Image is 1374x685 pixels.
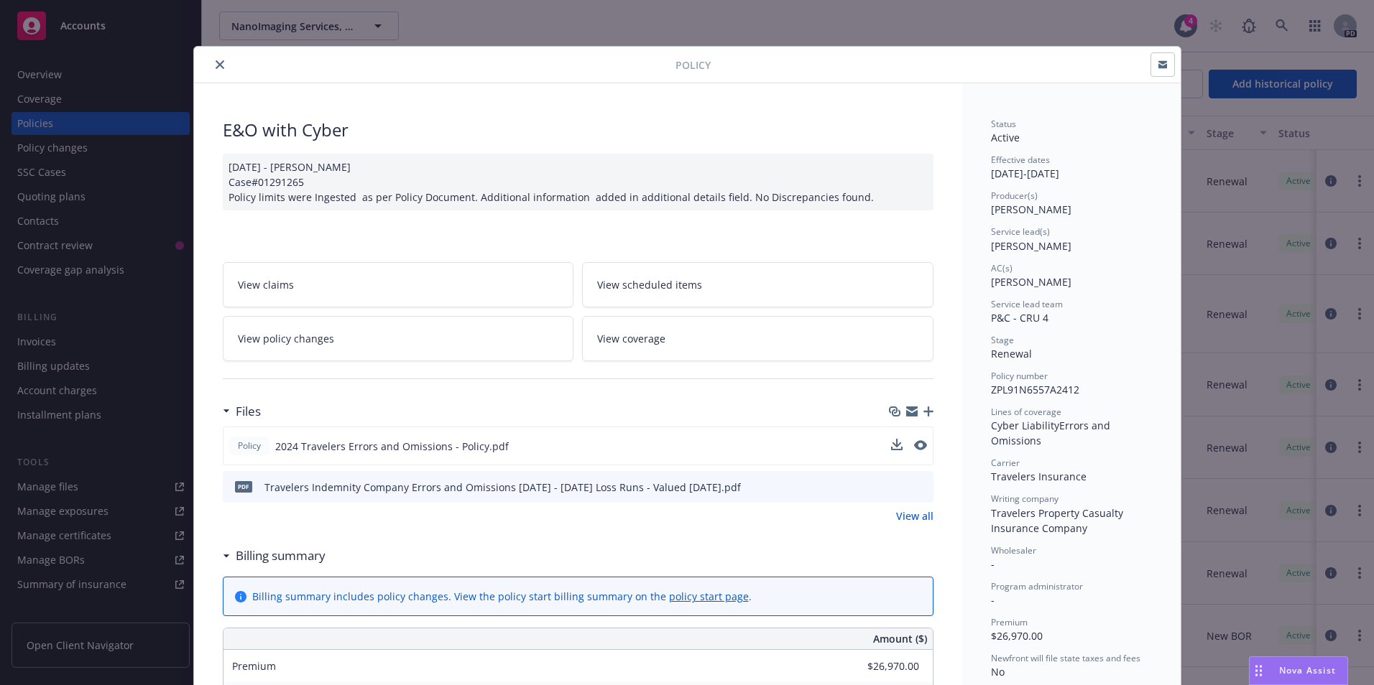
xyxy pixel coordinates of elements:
[914,440,927,450] button: preview file
[676,57,711,73] span: Policy
[991,275,1071,289] span: [PERSON_NAME]
[232,659,276,673] span: Premium
[669,590,749,603] a: policy start page
[991,370,1048,382] span: Policy number
[991,239,1071,253] span: [PERSON_NAME]
[211,56,229,73] button: close
[1249,656,1348,685] button: Nova Assist
[892,480,903,495] button: download file
[991,616,1028,628] span: Premium
[991,225,1050,238] span: Service lead(s)
[991,202,1071,216] span: [PERSON_NAME]
[896,508,933,523] a: View all
[991,131,1020,144] span: Active
[1250,657,1268,684] div: Drag to move
[582,262,933,307] a: View scheduled items
[991,334,1014,346] span: Stage
[991,544,1036,556] span: Wholesaler
[223,546,326,565] div: Billing summary
[991,419,1059,432] span: Cyber Liability
[991,118,1016,130] span: Status
[915,480,928,495] button: preview file
[991,470,1087,483] span: Travelers Insurance
[991,580,1083,592] span: Program administrator
[597,277,702,292] span: View scheduled items
[264,480,741,495] div: Travelers Indemnity Company Errors and Omissions [DATE] - [DATE] Loss Runs - Valued [DATE].pdf
[991,298,1063,310] span: Service lead team
[991,665,1005,679] span: No
[873,631,927,646] span: Amount ($)
[991,406,1061,418] span: Lines of coverage
[891,439,903,454] button: download file
[991,347,1032,360] span: Renewal
[223,402,261,421] div: Files
[235,439,264,452] span: Policy
[991,190,1038,202] span: Producer(s)
[597,331,665,346] span: View coverage
[991,593,995,607] span: -
[238,277,294,292] span: View claims
[991,311,1048,325] span: P&C - CRU 4
[235,481,252,492] span: pdf
[238,331,334,346] span: View policy changes
[991,652,1140,664] span: Newfront will file state taxes and fees
[991,419,1113,447] span: Errors and Omissions
[991,493,1059,505] span: Writing company
[1279,664,1336,676] span: Nova Assist
[991,457,1020,469] span: Carrier
[914,439,927,454] button: preview file
[236,546,326,565] h3: Billing summary
[991,629,1043,643] span: $26,970.00
[991,506,1126,535] span: Travelers Property Casualty Insurance Company
[252,589,752,604] div: Billing summary includes policy changes. View the policy start billing summary on the .
[223,316,574,361] a: View policy changes
[891,439,903,450] button: download file
[991,383,1079,396] span: ZPL91N6557A2412
[991,154,1152,181] div: [DATE] - [DATE]
[991,262,1013,274] span: AC(s)
[223,154,933,210] div: [DATE] - [PERSON_NAME] Case#01291265 Policy limits were Ingested as per Policy Document. Addition...
[275,439,509,454] span: 2024 Travelers Errors and Omissions - Policy.pdf
[223,118,933,142] div: E&O with Cyber
[223,262,574,307] a: View claims
[991,557,995,571] span: -
[236,402,261,421] h3: Files
[582,316,933,361] a: View coverage
[834,656,928,677] input: 0.00
[991,154,1050,166] span: Effective dates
